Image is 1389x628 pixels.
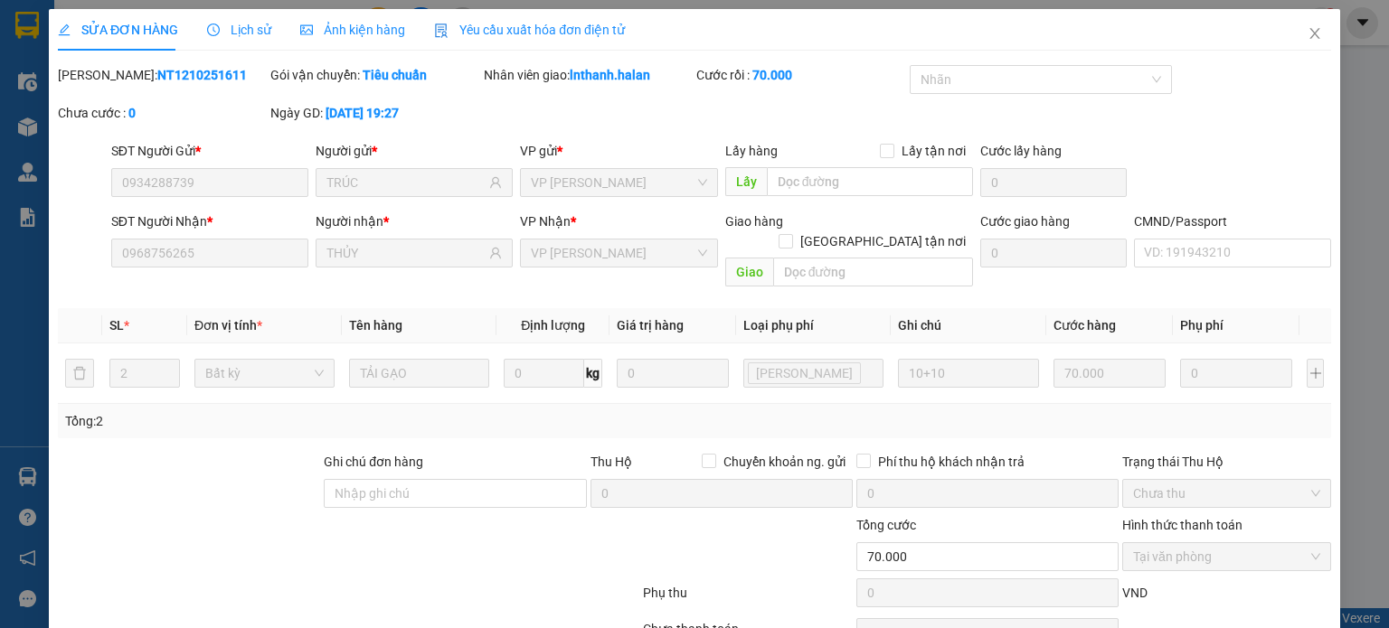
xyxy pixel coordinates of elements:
[58,103,267,123] div: Chưa cước :
[1053,359,1165,388] input: 0
[980,144,1062,158] label: Cước lấy hàng
[793,231,973,251] span: [GEOGRAPHIC_DATA] tận nơi
[752,68,792,82] b: 70.000
[111,211,308,231] div: SĐT Người Nhận
[584,359,602,388] span: kg
[111,141,308,161] div: SĐT Người Gửi
[58,23,71,36] span: edit
[766,167,973,196] input: Dọc đường
[349,359,489,388] input: VD: Bàn, Ghế
[617,359,729,388] input: 0
[520,141,717,161] div: VP gửi
[270,103,479,123] div: Ngày GD:
[1290,9,1340,60] button: Close
[1122,586,1148,600] span: VND
[128,106,136,120] b: 0
[349,318,402,333] span: Tên hàng
[58,23,178,37] span: SỬA ĐƠN HÀNG
[696,65,905,85] div: Cước rồi :
[520,214,571,229] span: VP Nhận
[1308,26,1322,41] span: close
[363,68,427,82] b: Tiêu chuẩn
[489,247,502,259] span: user
[326,243,486,263] input: Tên người nhận
[724,214,782,229] span: Giao hàng
[207,23,271,37] span: Lịch sử
[434,23,449,38] img: icon
[1122,452,1331,472] div: Trạng thái Thu Hộ
[324,455,423,469] label: Ghi chú đơn hàng
[641,583,854,614] div: Phụ thu
[109,318,124,333] span: SL
[1307,359,1325,388] button: plus
[891,308,1045,343] th: Ghi chú
[434,23,625,37] span: Yêu cầu xuất hóa đơn điện tử
[270,65,479,85] div: Gói vận chuyển:
[724,144,777,158] span: Lấy hàng
[324,479,586,508] input: Ghi chú đơn hàng
[1134,211,1331,231] div: CMND/Passport
[65,411,537,431] div: Tổng: 2
[856,518,916,532] span: Tổng cước
[590,455,631,469] span: Thu Hộ
[1180,318,1224,333] span: Phụ phí
[980,214,1070,229] label: Cước giao hàng
[316,211,513,231] div: Người nhận
[756,363,853,383] span: [PERSON_NAME]
[1053,318,1115,333] span: Cước hàng
[772,258,973,286] input: Dọc đường
[980,168,1127,197] input: Cước lấy hàng
[300,23,405,37] span: Ảnh kiện hàng
[570,68,650,82] b: lnthanh.halan
[980,239,1127,267] input: Cước giao hàng
[871,452,1032,472] span: Phí thu hộ khách nhận trả
[1122,518,1243,532] label: Hình thức thanh toán
[326,173,486,192] input: Tên người gửi
[205,360,324,387] span: Bất kỳ
[617,318,684,333] span: Giá trị hàng
[736,308,891,343] th: Loại phụ phí
[65,359,94,388] button: delete
[58,65,267,85] div: [PERSON_NAME]:
[300,23,313,36] span: picture
[898,359,1038,388] input: Ghi Chú
[748,362,861,384] span: Lưu kho
[894,141,973,161] span: Lấy tận nơi
[724,167,766,196] span: Lấy
[531,169,706,196] span: VP Nguyễn Trãi
[316,141,513,161] div: Người gửi
[1133,543,1320,570] span: Tại văn phòng
[326,106,399,120] b: [DATE] 19:27
[194,318,262,333] span: Đơn vị tính
[521,318,585,333] span: Định lượng
[207,23,220,36] span: clock-circle
[716,452,853,472] span: Chuyển khoản ng. gửi
[1133,480,1320,507] span: Chưa thu
[157,68,247,82] b: NT1210251611
[724,258,772,286] span: Giao
[531,239,706,267] span: VP Hoàng Văn Thụ
[484,65,693,85] div: Nhân viên giao:
[489,176,502,189] span: user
